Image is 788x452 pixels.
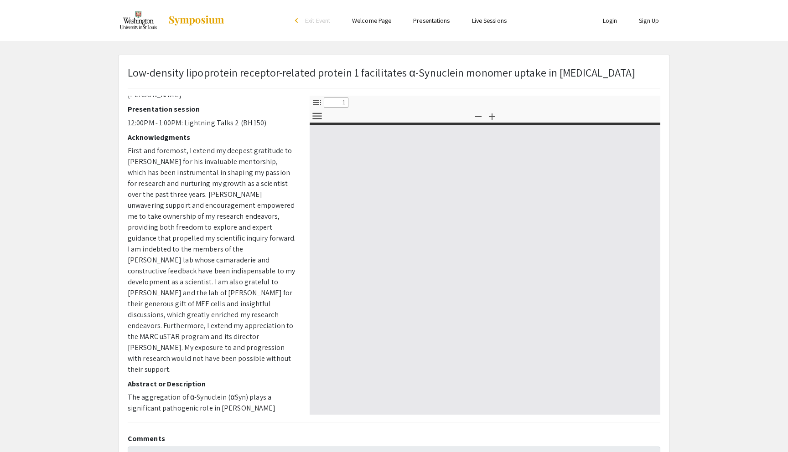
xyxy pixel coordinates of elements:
[118,9,225,32] a: Spring 2024 Undergraduate Research Symposium
[118,9,159,32] img: Spring 2024 Undergraduate Research Symposium
[128,105,296,113] h2: Presentation session
[309,109,325,123] button: Tools
[413,16,450,25] a: Presentations
[309,96,325,109] button: Toggle Sidebar
[128,434,660,443] h2: Comments
[471,109,486,123] button: Zoom Out
[128,133,296,142] h2: Acknowledgments
[639,16,659,25] a: Sign Up
[7,411,39,445] iframe: Chat
[128,65,636,80] span: Low-density lipoprotein receptor-related protein 1 facilitates α-Synuclein monomer uptake in [MED...
[324,98,348,108] input: Page
[128,145,296,375] p: First and foremost, I extend my deepest gratitude to [PERSON_NAME] for his invaluable mentorship,...
[484,109,500,123] button: Zoom In
[128,380,296,388] h2: Abstract or Description
[168,15,225,26] img: Symposium by ForagerOne
[295,18,301,23] div: arrow_back_ios
[305,16,330,25] span: Exit Event
[128,118,296,128] p: 12:00PM - 1:00PM: Lightning Talks 2 (BH 150)
[472,16,507,25] a: Live Sessions
[352,16,391,25] a: Welcome Page
[603,16,617,25] a: Login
